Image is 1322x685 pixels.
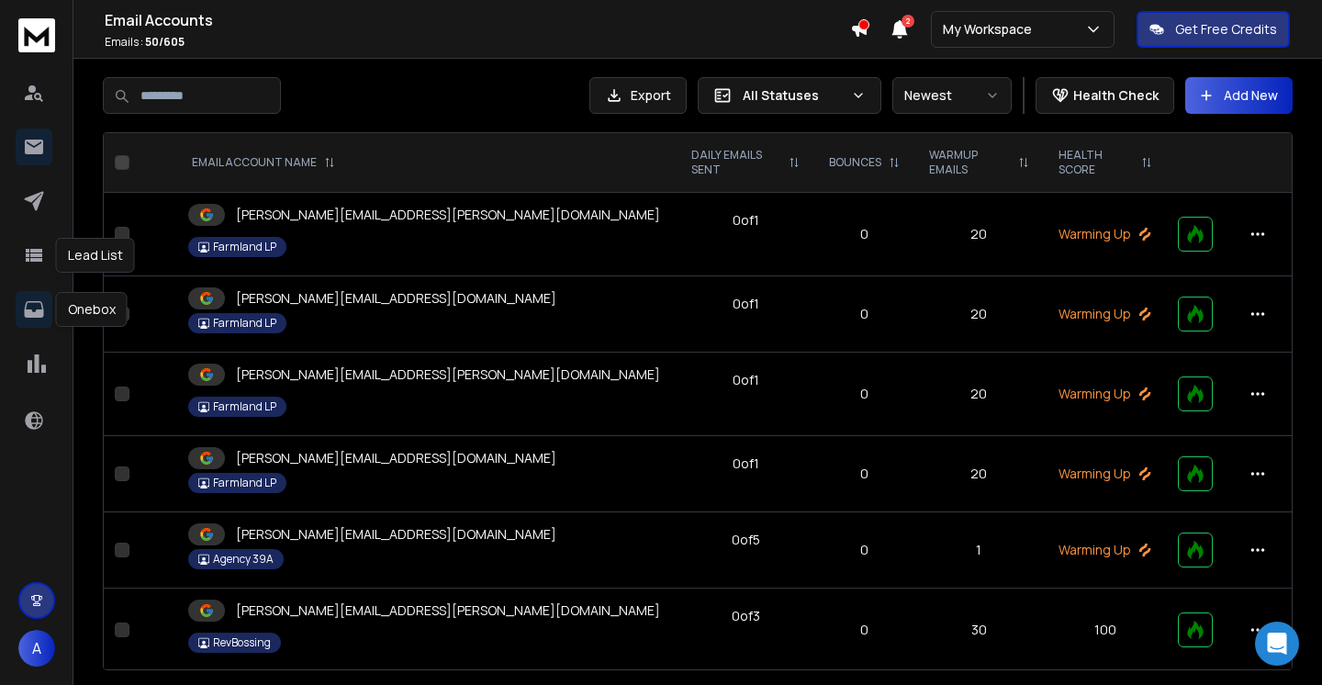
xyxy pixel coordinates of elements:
[892,77,1012,114] button: Newest
[213,240,276,254] p: Farmland LP
[914,353,1043,436] td: 20
[236,601,660,620] p: [PERSON_NAME][EMAIL_ADDRESS][PERSON_NAME][DOMAIN_NAME]
[1036,77,1174,114] button: Health Check
[1255,622,1299,666] div: Open Intercom Messenger
[914,436,1043,512] td: 20
[105,9,850,31] h1: Email Accounts
[733,211,759,230] div: 0 of 1
[213,476,276,490] p: Farmland LP
[733,455,759,473] div: 0 of 1
[914,276,1043,353] td: 20
[1055,225,1156,243] p: Warming Up
[732,607,760,625] div: 0 of 3
[18,630,55,667] button: A
[56,292,128,327] div: Onebox
[145,34,185,50] span: 50 / 605
[902,15,914,28] span: 2
[236,365,660,384] p: [PERSON_NAME][EMAIL_ADDRESS][PERSON_NAME][DOMAIN_NAME]
[236,525,556,544] p: [PERSON_NAME][EMAIL_ADDRESS][DOMAIN_NAME]
[105,35,850,50] p: Emails :
[589,77,687,114] button: Export
[825,225,903,243] p: 0
[914,193,1043,276] td: 20
[829,155,881,170] p: BOUNCES
[192,155,335,170] div: EMAIL ACCOUNT NAME
[1059,148,1134,177] p: HEALTH SCORE
[213,316,276,331] p: Farmland LP
[825,305,903,323] p: 0
[1055,541,1156,559] p: Warming Up
[1175,20,1277,39] p: Get Free Credits
[56,238,135,273] div: Lead List
[236,449,556,467] p: [PERSON_NAME][EMAIL_ADDRESS][DOMAIN_NAME]
[825,621,903,639] p: 0
[1185,77,1293,114] button: Add New
[732,531,760,549] div: 0 of 5
[1055,465,1156,483] p: Warming Up
[236,206,660,224] p: [PERSON_NAME][EMAIL_ADDRESS][PERSON_NAME][DOMAIN_NAME]
[733,371,759,389] div: 0 of 1
[1137,11,1290,48] button: Get Free Credits
[236,289,556,308] p: [PERSON_NAME][EMAIL_ADDRESS][DOMAIN_NAME]
[825,385,903,403] p: 0
[914,512,1043,589] td: 1
[1055,305,1156,323] p: Warming Up
[943,20,1039,39] p: My Workspace
[1073,86,1159,105] p: Health Check
[691,148,781,177] p: DAILY EMAILS SENT
[733,295,759,313] div: 0 of 1
[825,541,903,559] p: 0
[18,18,55,52] img: logo
[825,465,903,483] p: 0
[213,399,276,414] p: Farmland LP
[213,635,271,650] p: RevBossing
[914,589,1043,672] td: 30
[743,86,844,105] p: All Statuses
[1044,589,1167,672] td: 100
[1055,385,1156,403] p: Warming Up
[929,148,1010,177] p: WARMUP EMAILS
[213,552,274,567] p: Agency 39A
